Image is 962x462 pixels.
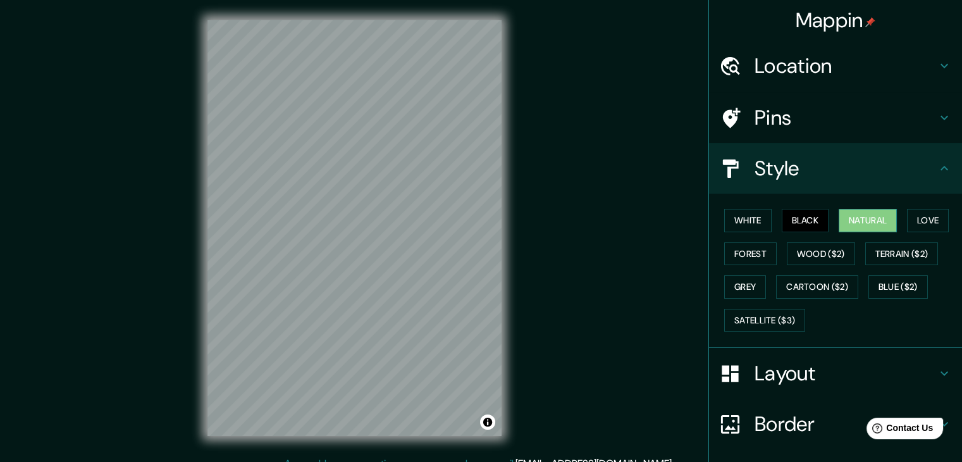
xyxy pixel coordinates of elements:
button: Grey [724,275,766,299]
button: Terrain ($2) [865,242,939,266]
h4: Mappin [796,8,876,33]
button: Forest [724,242,777,266]
img: pin-icon.png [865,17,875,27]
h4: Layout [755,361,937,386]
div: Layout [709,348,962,399]
button: Blue ($2) [868,275,928,299]
canvas: Map [207,20,502,436]
iframe: Help widget launcher [849,413,948,448]
button: Satellite ($3) [724,309,805,332]
button: White [724,209,772,232]
div: Location [709,41,962,91]
div: Style [709,143,962,194]
button: Wood ($2) [787,242,855,266]
button: Toggle attribution [480,415,495,430]
button: Black [782,209,829,232]
div: Pins [709,92,962,143]
h4: Border [755,411,937,437]
h4: Location [755,53,937,78]
h4: Pins [755,105,937,130]
button: Natural [839,209,897,232]
button: Love [907,209,949,232]
button: Cartoon ($2) [776,275,858,299]
h4: Style [755,156,937,181]
div: Border [709,399,962,449]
